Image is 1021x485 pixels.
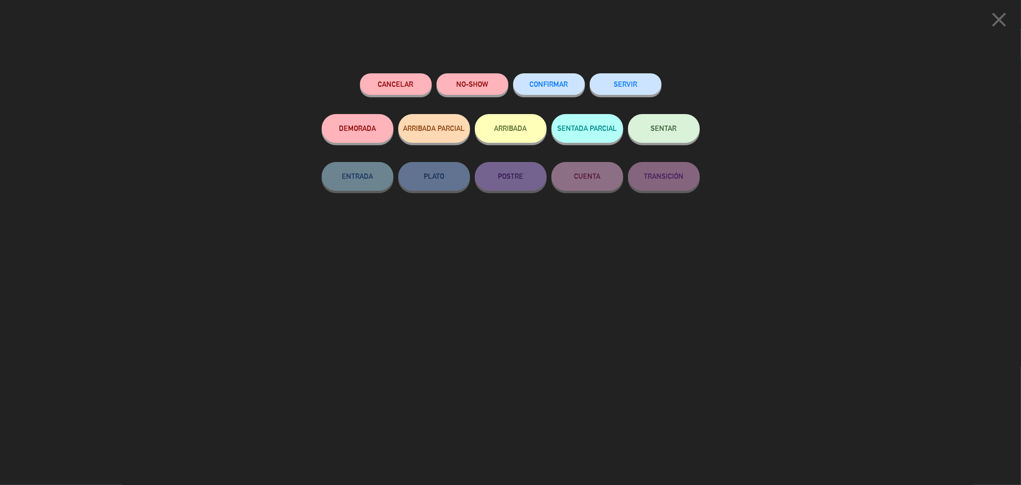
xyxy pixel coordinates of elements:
[551,114,623,143] button: SENTADA PARCIAL
[398,114,470,143] button: ARRIBADA PARCIAL
[651,124,677,132] span: SENTAR
[475,114,547,143] button: ARRIBADA
[628,162,700,191] button: TRANSICIÓN
[360,73,432,95] button: Cancelar
[322,162,393,191] button: ENTRADA
[322,114,393,143] button: DEMORADA
[590,73,662,95] button: SERVIR
[398,162,470,191] button: PLATO
[475,162,547,191] button: POSTRE
[437,73,508,95] button: NO-SHOW
[984,7,1014,35] button: close
[513,73,585,95] button: CONFIRMAR
[628,114,700,143] button: SENTAR
[530,80,568,88] span: CONFIRMAR
[987,8,1011,32] i: close
[551,162,623,191] button: CUENTA
[403,124,465,132] span: ARRIBADA PARCIAL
